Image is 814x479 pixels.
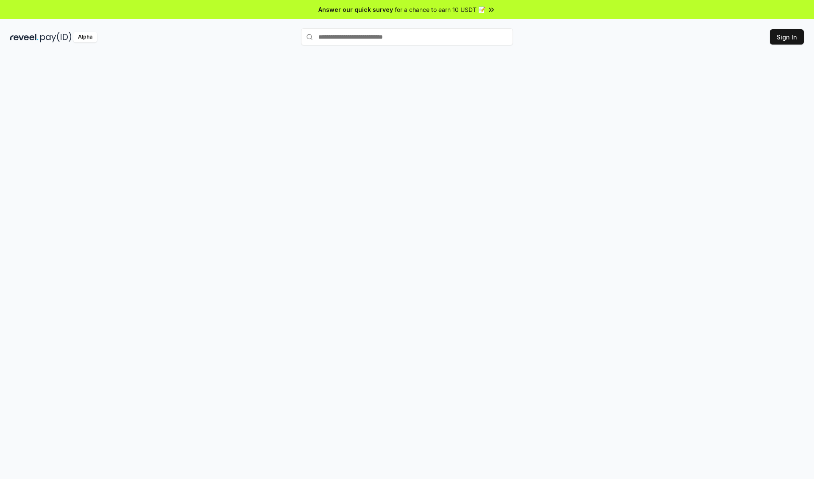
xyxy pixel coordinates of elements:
div: Alpha [73,32,97,42]
img: pay_id [40,32,72,42]
span: for a chance to earn 10 USDT 📝 [395,5,485,14]
img: reveel_dark [10,32,39,42]
span: Answer our quick survey [318,5,393,14]
button: Sign In [770,29,804,45]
